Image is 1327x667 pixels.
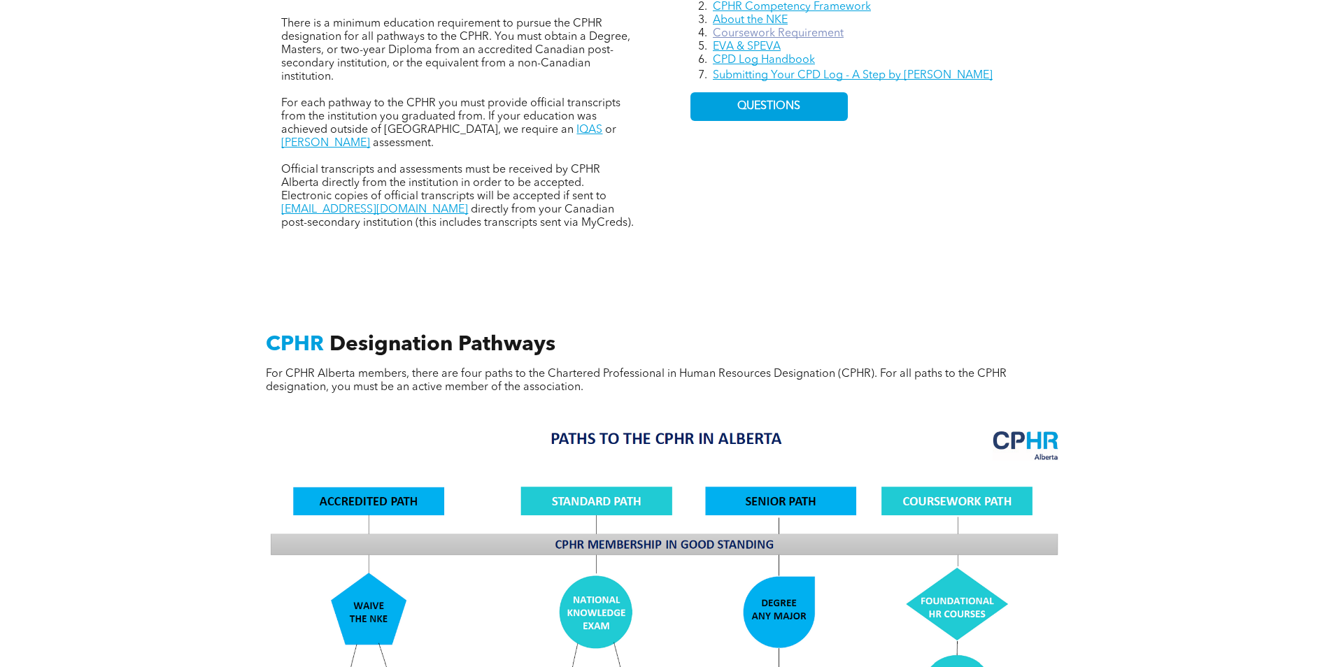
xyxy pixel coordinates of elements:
span: CPHR [266,334,324,355]
a: EVA & SPEVA [713,41,781,52]
span: For each pathway to the CPHR you must provide official transcripts from the institution you gradu... [281,98,620,136]
span: For CPHR Alberta members, there are four paths to the Chartered Professional in Human Resources D... [266,368,1007,393]
span: There is a minimum education requirement to pursue the CPHR designation for all pathways to the C... [281,18,630,83]
span: QUESTIONS [737,100,800,113]
a: CPHR Competency Framework [713,1,871,13]
a: [EMAIL_ADDRESS][DOMAIN_NAME] [281,204,468,215]
span: Designation Pathways [329,334,555,355]
a: IQAS [576,124,602,136]
a: QUESTIONS [690,92,848,121]
span: or [605,124,616,136]
a: CPD Log Handbook [713,55,815,66]
span: assessment. [373,138,434,149]
span: Official transcripts and assessments must be received by CPHR Alberta directly from the instituti... [281,164,606,202]
a: Submitting Your CPD Log - A Step by [PERSON_NAME] [713,70,993,81]
a: Coursework Requirement [713,28,844,39]
a: About the NKE [713,15,788,26]
a: [PERSON_NAME] [281,138,370,149]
